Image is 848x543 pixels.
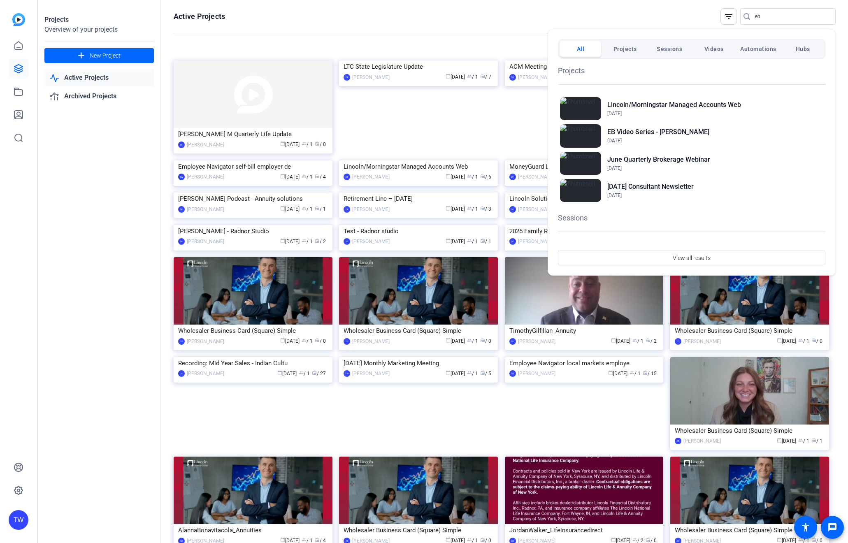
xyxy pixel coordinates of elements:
[704,42,724,56] span: Videos
[560,124,601,147] img: Thumbnail
[613,42,637,56] span: Projects
[560,97,601,120] img: Thumbnail
[560,152,601,175] img: Thumbnail
[607,138,622,144] span: [DATE]
[607,100,741,110] h2: Lincoln/Morningstar Managed Accounts Web
[796,42,810,56] span: Hubs
[607,165,622,171] span: [DATE]
[607,193,622,198] span: [DATE]
[740,42,776,56] span: Automations
[673,250,711,266] span: View all results
[607,155,710,165] h2: June Quarterly Brokerage Webinar
[607,182,694,192] h2: [DATE] Consultant Newsletter
[607,111,622,116] span: [DATE]
[657,42,682,56] span: Sessions
[560,179,601,202] img: Thumbnail
[558,212,825,223] h1: Sessions
[607,127,709,137] h2: EB Video Series - [PERSON_NAME]
[558,251,825,265] button: View all results
[577,42,585,56] span: All
[558,65,825,76] h1: Projects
